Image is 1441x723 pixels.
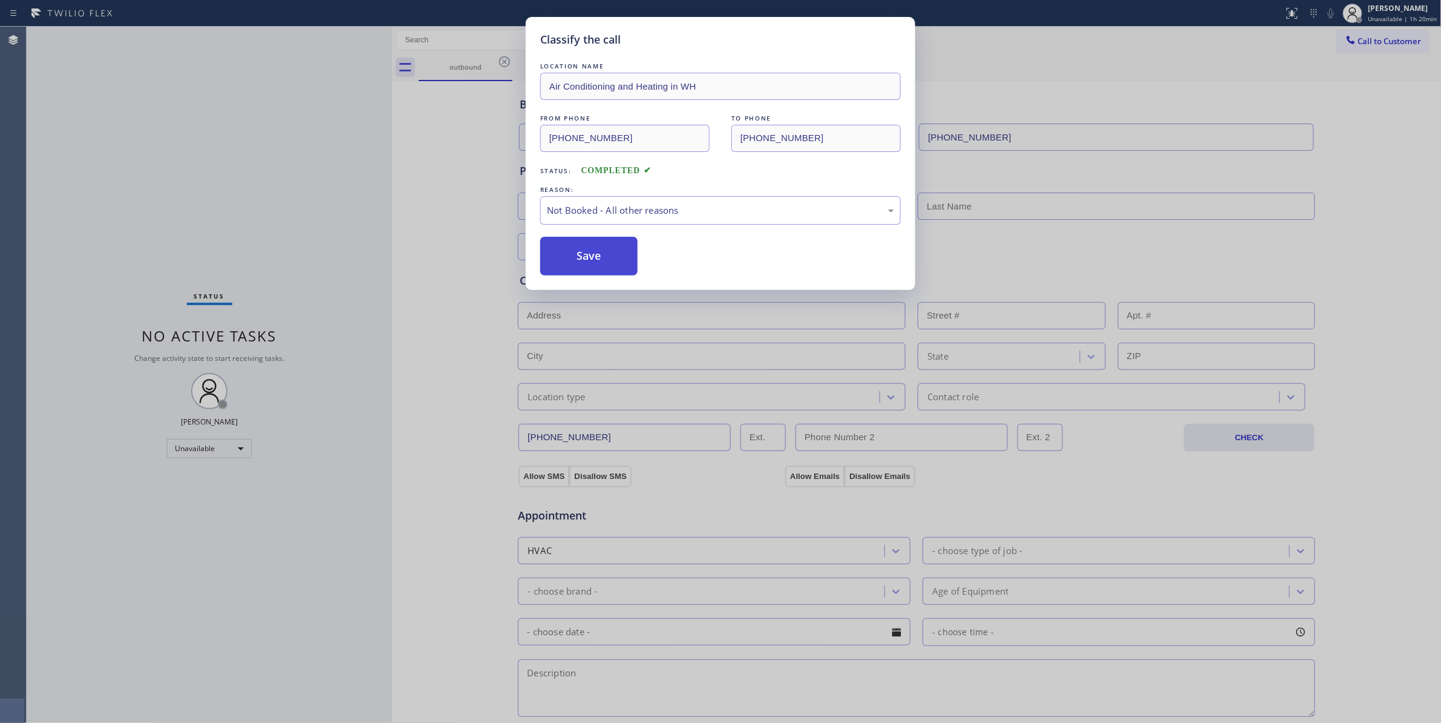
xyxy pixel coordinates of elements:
[731,125,901,152] input: To phone
[540,167,572,175] span: Status:
[547,203,894,217] div: Not Booked - All other reasons
[540,60,901,73] div: LOCATION NAME
[540,183,901,196] div: REASON:
[540,237,638,276] button: Save
[731,112,901,125] div: TO PHONE
[540,31,621,48] h5: Classify the call
[581,166,652,175] span: COMPLETED
[540,125,710,152] input: From phone
[540,112,710,125] div: FROM PHONE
